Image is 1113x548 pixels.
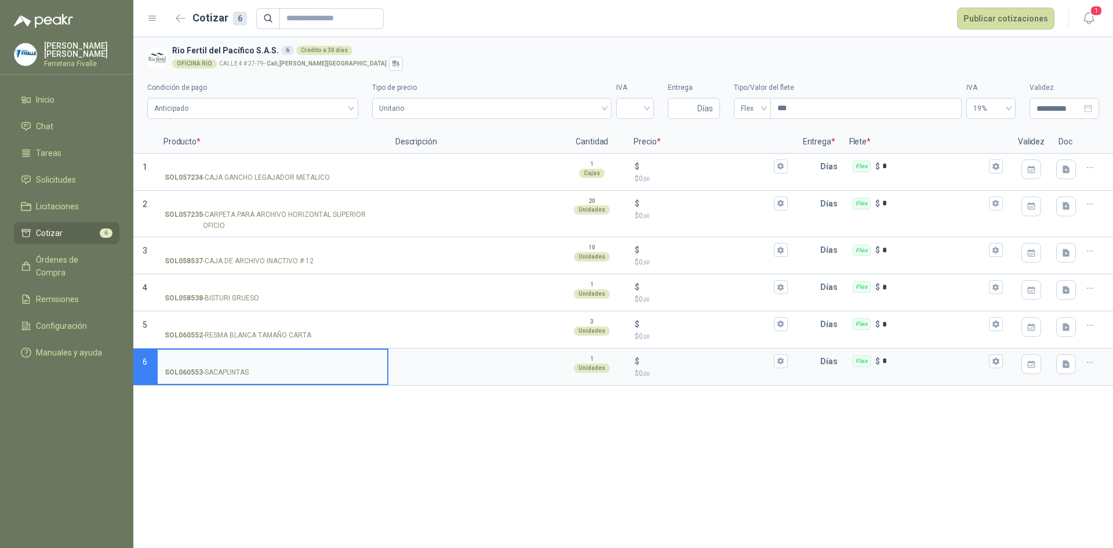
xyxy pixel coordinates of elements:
[590,159,594,169] p: 1
[643,333,650,340] span: ,00
[616,82,654,93] label: IVA
[36,346,102,359] span: Manuales y ayuda
[774,354,788,368] button: $$0,00
[639,295,650,303] span: 0
[579,169,605,178] div: Cajas
[143,283,147,292] span: 4
[143,246,147,255] span: 3
[820,238,842,262] p: Días
[989,159,1003,173] button: Flex $
[14,115,119,137] a: Chat
[643,213,650,219] span: ,00
[875,281,880,293] p: $
[734,82,962,93] label: Tipo/Valor del flete
[165,172,330,183] p: - CAJA GANCHO LEGAJADOR METALICO
[882,246,987,255] input: Flex $
[642,199,771,208] input: $$0,00
[796,130,842,154] p: Entrega
[635,197,639,210] p: $
[143,320,147,329] span: 5
[143,357,147,366] span: 6
[590,280,594,289] p: 1
[36,120,53,133] span: Chat
[635,331,787,342] p: $
[36,147,61,159] span: Tareas
[233,12,247,26] div: 6
[635,355,639,368] p: $
[643,176,650,182] span: ,00
[642,320,771,329] input: $$0,00
[853,198,871,209] div: Flex
[966,82,1016,93] label: IVA
[853,245,871,256] div: Flex
[774,159,788,173] button: $$0,00
[882,162,987,170] input: Flex $
[14,195,119,217] a: Licitaciones
[165,293,259,304] p: - BISTURI GRUESO
[642,162,771,170] input: $$0,00
[36,173,76,186] span: Solicitudes
[642,246,771,255] input: $$0,00
[853,355,871,367] div: Flex
[635,257,787,268] p: $
[697,99,713,118] span: Días
[853,161,871,172] div: Flex
[820,192,842,215] p: Días
[989,280,1003,294] button: Flex $
[165,367,249,378] p: - SACAPUNTAS
[372,82,612,93] label: Tipo de precio
[165,330,203,341] strong: SOL060552
[14,222,119,244] a: Cotizar6
[157,130,388,154] p: Producto
[574,205,610,215] div: Unidades
[14,14,73,28] img: Logo peakr
[639,212,650,220] span: 0
[281,46,294,55] div: 6
[853,281,871,293] div: Flex
[639,332,650,340] span: 0
[14,342,119,364] a: Manuales y ayuda
[14,169,119,191] a: Solicitudes
[774,317,788,331] button: $$0,00
[147,48,168,68] img: Company Logo
[882,320,987,329] input: Flex $
[1078,8,1099,29] button: 1
[14,43,37,66] img: Company Logo
[875,318,880,331] p: $
[635,244,639,256] p: $
[574,289,610,299] div: Unidades
[820,275,842,299] p: Días
[172,44,1094,57] h3: Rio Fertil del Pacífico S.A.S.
[875,244,880,256] p: $
[44,60,119,67] p: Ferreteria Fivalle
[882,357,987,365] input: Flex $
[643,371,650,377] span: ,00
[36,320,87,332] span: Configuración
[635,173,787,184] p: $
[774,280,788,294] button: $$0,00
[875,160,880,173] p: $
[14,142,119,164] a: Tareas
[842,130,1011,154] p: Flete
[668,82,720,93] label: Entrega
[165,330,311,341] p: - RESMA BLANCA TAMAÑO CARTA
[165,162,380,171] input: SOL057234-CAJA GANCHO LEGAJADOR METALICO
[1030,82,1099,93] label: Validez
[635,211,787,222] p: $
[820,155,842,178] p: Días
[165,283,380,292] input: SOL058538-BISTURI GRUESO
[635,160,639,173] p: $
[1052,130,1081,154] p: Doc
[14,315,119,337] a: Configuración
[820,313,842,336] p: Días
[627,130,795,154] p: Precio
[192,10,247,26] h2: Cotizar
[165,172,203,183] strong: SOL057234
[774,243,788,257] button: $$0,00
[557,130,627,154] p: Cantidad
[989,317,1003,331] button: Flex $
[875,355,880,368] p: $
[267,60,387,67] strong: Cali , [PERSON_NAME][GEOGRAPHIC_DATA]
[147,82,358,93] label: Condición de pago
[1011,130,1052,154] p: Validez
